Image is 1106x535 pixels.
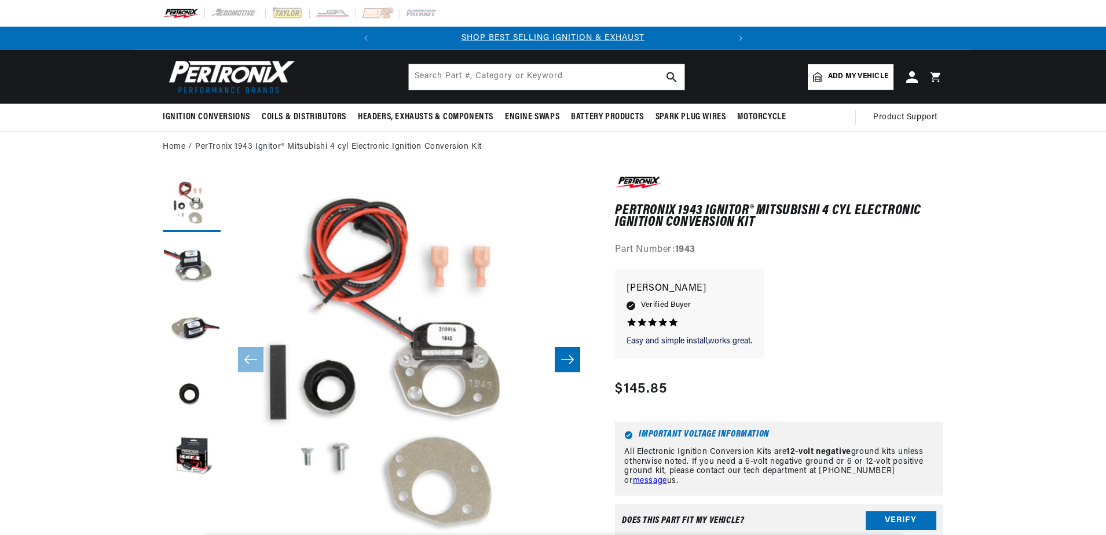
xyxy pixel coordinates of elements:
[163,429,221,487] button: Load image 5 in gallery view
[729,27,752,50] button: Translation missing: en.sections.announcements.next_announcement
[737,111,786,123] span: Motorcycle
[354,27,378,50] button: Translation missing: en.sections.announcements.previous_announcement
[378,32,729,45] div: 1 of 2
[163,141,943,153] nav: breadcrumbs
[163,174,221,232] button: Load image 1 in gallery view
[163,111,250,123] span: Ignition Conversions
[615,379,667,400] span: $145.85
[615,205,943,229] h1: PerTronix 1943 Ignitor® Mitsubishi 4 cyl Electronic Ignition Conversion Kit
[786,448,851,456] strong: 12-volt negative
[627,336,752,347] p: Easy and simple install,works great.
[505,111,559,123] span: Engine Swaps
[615,243,943,258] div: Part Number:
[675,245,695,254] strong: 1943
[256,104,352,131] summary: Coils & Distributors
[238,347,263,372] button: Slide left
[828,71,888,82] span: Add my vehicle
[262,111,346,123] span: Coils & Distributors
[195,141,482,153] a: PerTronix 1943 Ignitor® Mitsubishi 4 cyl Electronic Ignition Conversion Kit
[641,299,691,312] span: Verified Buyer
[873,111,937,124] span: Product Support
[352,104,499,131] summary: Headers, Exhausts & Components
[409,64,684,90] input: Search Part #, Category or Keyword
[378,32,729,45] div: Announcement
[624,431,934,439] h6: Important Voltage Information
[134,27,972,50] slideshow-component: Translation missing: en.sections.announcements.announcement_bar
[659,64,684,90] button: search button
[163,57,296,97] img: Pertronix
[571,111,644,123] span: Battery Products
[163,302,221,360] button: Load image 3 in gallery view
[731,104,792,131] summary: Motorcycle
[358,111,493,123] span: Headers, Exhausts & Components
[808,64,893,90] a: Add my vehicle
[565,104,650,131] summary: Battery Products
[873,104,943,131] summary: Product Support
[163,104,256,131] summary: Ignition Conversions
[163,238,221,296] button: Load image 2 in gallery view
[555,347,580,372] button: Slide right
[633,477,667,485] a: message
[462,34,644,42] a: SHOP BEST SELLING IGNITION & EXHAUST
[622,516,744,525] div: Does This part fit My vehicle?
[163,365,221,423] button: Load image 4 in gallery view
[655,111,726,123] span: Spark Plug Wires
[650,104,732,131] summary: Spark Plug Wires
[624,448,934,486] p: All Electronic Ignition Conversion Kits are ground kits unless otherwise noted. If you need a 6-v...
[627,281,752,297] p: [PERSON_NAME]
[163,141,185,153] a: Home
[866,511,936,530] button: Verify
[499,104,565,131] summary: Engine Swaps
